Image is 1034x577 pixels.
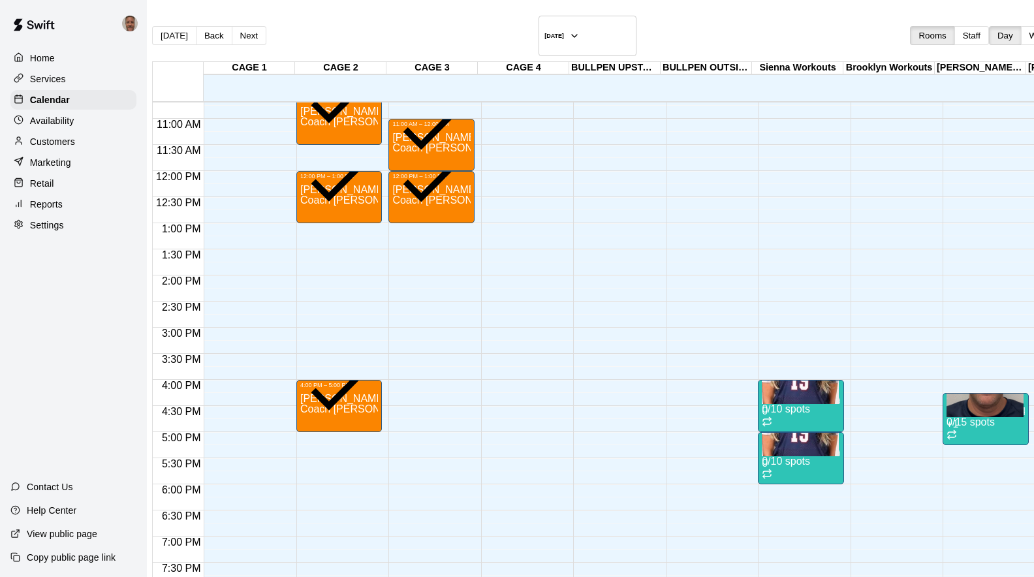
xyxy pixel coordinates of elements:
[661,62,752,74] div: BULLPEN OUTSIDE
[232,26,266,45] button: Next
[152,26,196,45] button: [DATE]
[30,52,55,65] p: Home
[752,62,843,74] div: Sienna Workouts
[30,93,70,106] p: Calendar
[159,510,204,522] span: 6:30 PM
[153,145,204,156] span: 11:30 AM
[947,431,957,442] span: Recurring event
[989,26,1022,45] button: Day
[762,470,772,481] span: Recurring event
[159,302,204,313] span: 2:30 PM
[159,249,204,260] span: 1:30 PM
[159,223,204,234] span: 1:00 PM
[392,78,469,167] span: All customers have paid
[296,171,382,223] div: 12:00 PM – 1:00 PM: Briggs Fillmore
[10,69,136,89] a: Services
[843,62,935,74] div: Brooklyn Workouts
[30,198,63,211] p: Reports
[300,130,377,219] span: All customers have paid
[153,93,204,104] span: 10:30 AM
[295,62,386,74] div: CAGE 2
[386,62,478,74] div: CAGE 3
[27,527,97,540] p: View public page
[204,62,295,74] div: CAGE 1
[196,26,232,45] button: Back
[153,171,204,182] span: 12:00 PM
[10,90,136,110] a: Calendar
[296,93,382,145] div: 10:30 AM – 11:30 AM: Brant Jasperson
[153,119,204,130] span: 11:00 AM
[122,16,138,31] img: Michael Gargano
[544,33,564,39] h6: [DATE]
[10,215,136,235] a: Settings
[758,380,843,432] div: 4:00 PM – 5:00 PM: Speed and Agility
[27,480,73,493] p: Contact Us
[159,275,204,287] span: 2:00 PM
[30,135,75,148] p: Customers
[159,328,204,339] span: 3:00 PM
[758,432,843,484] div: 5:00 PM – 6:00 PM: Speed and Agility
[947,418,958,429] span: +1
[910,26,954,45] button: Rooms
[159,354,204,365] span: 3:30 PM
[943,393,1028,445] div: 4:15 PM – 5:15 PM: 14U Rebels Workouts
[30,219,64,232] p: Settings
[478,62,569,74] div: CAGE 4
[388,171,474,223] div: 12:00 PM – 1:00 PM: Coach Hansen Hitting One on One
[30,156,71,169] p: Marketing
[159,380,204,391] span: 4:00 PM
[159,537,204,548] span: 7:00 PM
[762,405,768,416] span: 0
[762,458,768,469] span: 0
[27,551,116,564] p: Copy public page link
[569,62,661,74] div: BULLPEN UPSTAIRS
[954,26,989,45] button: Staff
[539,16,636,56] button: [DATE]
[392,130,469,219] span: All customers have paid
[10,48,136,68] a: Home
[30,72,66,86] p: Services
[30,177,54,190] p: Retail
[10,111,136,131] a: Availability
[388,119,474,171] div: 11:00 AM – 12:00 PM: Coach Hansen Hitting One on One
[300,339,377,428] span: All customers have paid
[10,174,136,193] a: Retail
[27,504,76,517] p: Help Center
[296,380,382,432] div: 4:00 PM – 5:00 PM: Coach Matt Hill One on One
[159,432,204,443] span: 5:00 PM
[159,458,204,469] span: 5:30 PM
[10,153,136,172] a: Marketing
[159,406,204,417] span: 4:30 PM
[153,197,204,208] span: 12:30 PM
[119,10,147,37] div: Michael Gargano
[10,195,136,214] a: Reports
[159,563,204,574] span: 7:30 PM
[30,114,74,127] p: Availability
[935,62,1026,74] div: [PERSON_NAME] Workouts
[762,418,772,429] span: Recurring event
[159,484,204,495] span: 6:00 PM
[10,132,136,151] a: Customers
